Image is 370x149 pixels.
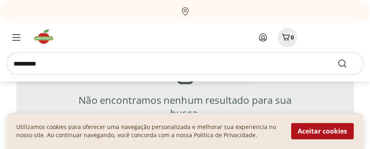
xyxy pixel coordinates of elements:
button: Carrinho [278,28,297,47]
button: Aceitar cookies [291,123,354,139]
h2: Não encontramos nenhum resultado para sua busca. [68,94,302,120]
p: Utilizamos cookies para oferecer uma navegação personalizada e melhorar sua experiencia no nosso ... [16,123,281,139]
input: search [7,52,363,75]
button: Menu [7,28,26,47]
span: 0 [291,33,294,41]
img: Hortifruti [33,28,60,45]
button: Submit Search [337,59,357,68]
